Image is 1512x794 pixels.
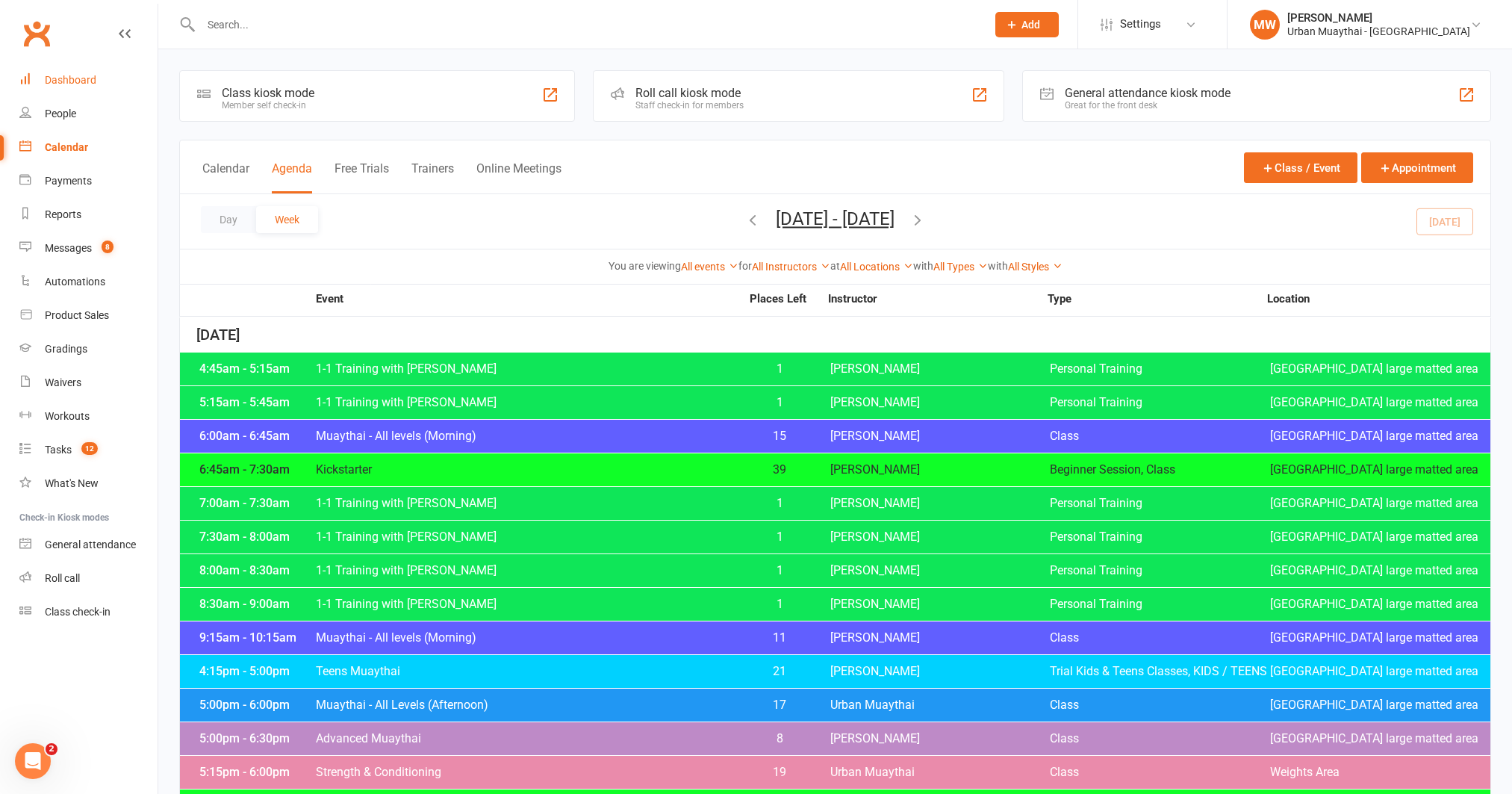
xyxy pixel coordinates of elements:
[19,562,158,595] a: Roll call
[19,366,158,400] a: Waivers
[45,108,76,120] div: People
[19,467,158,500] a: What's New
[830,464,1051,476] span: [PERSON_NAME]
[256,206,318,233] button: Week
[45,242,92,254] div: Messages
[45,276,105,288] div: Automations
[1270,666,1490,677] span: [GEOGRAPHIC_DATA] large matted area
[1270,430,1490,442] span: [GEOGRAPHIC_DATA] large matted area
[196,598,315,610] div: 8:30am - 9:00am
[272,161,312,193] button: Agenda
[830,565,1051,577] span: [PERSON_NAME]
[1267,294,1487,305] strong: Location
[19,433,158,467] a: Tasks 12
[741,632,819,644] span: 11
[315,766,741,778] span: Strength & Conditioning
[315,733,741,745] span: Advanced Muaythai
[315,294,738,305] strong: Event
[45,175,92,187] div: Payments
[828,294,1048,305] strong: Instructor
[741,497,819,509] span: 1
[1270,733,1490,745] span: [GEOGRAPHIC_DATA] large matted area
[738,294,817,305] strong: Places Left
[1270,565,1490,577] span: [GEOGRAPHIC_DATA] large matted area
[202,161,249,193] button: Calendar
[19,164,158,198] a: Payments
[19,299,158,332] a: Product Sales
[830,260,840,272] strong: at
[840,261,913,273] a: All Locations
[741,363,819,375] span: 1
[1050,497,1270,509] span: Personal Training
[741,464,819,476] span: 39
[315,632,741,644] span: Muaythai - All levels (Morning)
[830,430,1051,442] span: [PERSON_NAME]
[635,100,744,111] div: Staff check-in for members
[1065,100,1231,111] div: Great for the front desk
[830,632,1051,644] span: [PERSON_NAME]
[196,397,315,409] div: 5:15am - 5:45am
[830,699,1051,711] span: Urban Muaythai
[19,595,158,629] a: Class kiosk mode
[1008,261,1063,273] a: All Styles
[1050,733,1270,745] span: Class
[830,397,1051,409] span: [PERSON_NAME]
[1050,464,1270,476] span: Beginner Session, Class
[411,161,454,193] button: Trainers
[1270,632,1490,644] span: [GEOGRAPHIC_DATA] large matted area
[830,666,1051,677] span: [PERSON_NAME]
[180,317,1490,353] div: [DATE]
[681,261,738,273] a: All events
[995,12,1059,37] button: Add
[741,565,819,577] span: 1
[196,766,315,778] div: 5:15pm - 6:00pm
[1270,699,1490,711] span: [GEOGRAPHIC_DATA] large matted area
[45,410,90,422] div: Workouts
[741,430,819,442] span: 15
[45,141,88,153] div: Calendar
[196,14,976,35] input: Search...
[19,131,158,164] a: Calendar
[933,261,988,273] a: All Types
[1050,632,1270,644] span: Class
[609,260,681,272] strong: You are viewing
[196,464,315,476] div: 6:45am - 7:30am
[1021,19,1040,31] span: Add
[335,161,389,193] button: Free Trials
[913,260,933,272] strong: with
[315,699,741,711] span: Muaythai - All Levels (Afternoon)
[1050,565,1270,577] span: Personal Training
[45,208,81,220] div: Reports
[45,606,111,618] div: Class check-in
[19,265,158,299] a: Automations
[315,430,741,442] span: Muaythai - All levels (Morning)
[741,397,819,409] span: 1
[15,743,51,779] iframe: Intercom live chat
[315,565,741,577] span: 1-1 Training with [PERSON_NAME]
[1287,25,1470,38] div: Urban Muaythai - [GEOGRAPHIC_DATA]
[776,208,895,229] button: [DATE] - [DATE]
[1120,7,1161,41] span: Settings
[196,531,315,543] div: 7:30am - 8:00am
[1050,666,1270,677] span: Trial Kids & Teens Classes, KIDS / TEENS
[201,206,256,233] button: Day
[19,198,158,232] a: Reports
[315,598,741,610] span: 1-1 Training with [PERSON_NAME]
[315,464,741,476] span: Kickstarter
[1250,10,1280,40] div: MW
[1050,766,1270,778] span: Class
[19,97,158,131] a: People
[741,766,819,778] span: 19
[1270,598,1490,610] span: [GEOGRAPHIC_DATA] large matted area
[1361,152,1473,183] button: Appointment
[45,477,99,489] div: What's New
[635,86,744,100] div: Roll call kiosk mode
[45,572,80,584] div: Roll call
[196,565,315,577] div: 8:00am - 8:30am
[1050,531,1270,543] span: Personal Training
[1270,464,1490,476] span: [GEOGRAPHIC_DATA] large matted area
[102,241,113,253] span: 8
[1244,152,1357,183] button: Class / Event
[196,430,315,442] div: 6:00am - 6:45am
[196,733,315,745] div: 5:00pm - 6:30pm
